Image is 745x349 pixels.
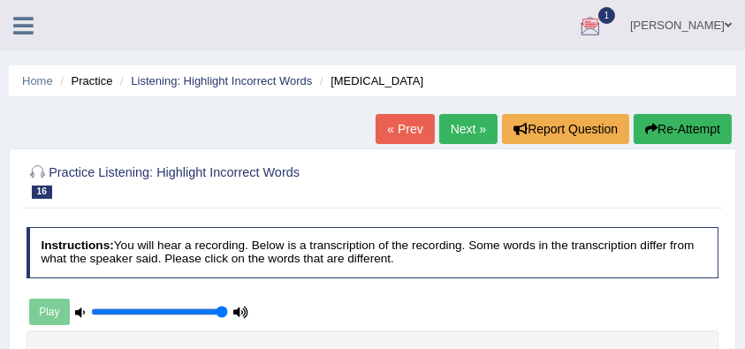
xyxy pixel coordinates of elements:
[41,239,113,252] b: Instructions:
[598,7,616,24] span: 1
[131,74,312,87] a: Listening: Highlight Incorrect Words
[376,114,434,144] a: « Prev
[27,162,456,199] h2: Practice Listening: Highlight Incorrect Words
[22,74,53,87] a: Home
[56,72,112,89] li: Practice
[27,227,719,277] h4: You will hear a recording. Below is a transcription of the recording. Some words in the transcrip...
[502,114,629,144] button: Report Question
[32,186,52,199] span: 16
[634,114,732,144] button: Re-Attempt
[439,114,498,144] a: Next »
[315,72,423,89] li: [MEDICAL_DATA]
